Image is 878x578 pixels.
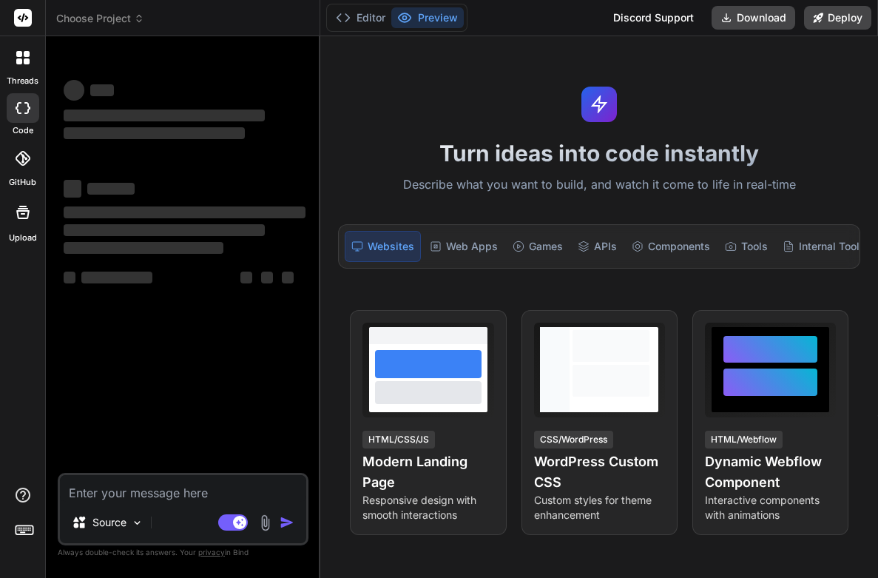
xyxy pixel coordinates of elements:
[705,493,836,522] p: Interactive components with animations
[280,515,294,530] img: icon
[90,84,114,96] span: ‌
[534,493,665,522] p: Custom styles for theme enhancement
[131,517,143,529] img: Pick Models
[712,6,795,30] button: Download
[329,140,869,167] h1: Turn ideas into code instantly
[198,548,225,557] span: privacy
[9,176,36,189] label: GitHub
[534,431,613,448] div: CSS/WordPress
[7,75,38,87] label: threads
[92,515,126,530] p: Source
[391,7,464,28] button: Preview
[56,11,144,26] span: Choose Project
[507,231,569,262] div: Games
[534,451,665,493] h4: WordPress Custom CSS
[9,232,37,244] label: Upload
[240,272,252,283] span: ‌
[64,224,265,236] span: ‌
[282,272,294,283] span: ‌
[362,493,493,522] p: Responsive design with smooth interactions
[87,183,135,195] span: ‌
[13,124,33,137] label: code
[424,231,504,262] div: Web Apps
[572,231,623,262] div: APIs
[330,7,391,28] button: Editor
[261,272,273,283] span: ‌
[719,231,774,262] div: Tools
[626,231,716,262] div: Components
[362,451,493,493] h4: Modern Landing Page
[777,231,871,262] div: Internal Tools
[64,110,265,121] span: ‌
[64,127,245,139] span: ‌
[58,545,308,559] p: Always double-check its answers. Your in Bind
[804,6,871,30] button: Deploy
[604,6,703,30] div: Discord Support
[705,451,836,493] h4: Dynamic Webflow Component
[81,272,152,283] span: ‌
[64,206,305,218] span: ‌
[705,431,783,448] div: HTML/Webflow
[64,242,223,254] span: ‌
[64,272,75,283] span: ‌
[64,180,81,198] span: ‌
[329,175,869,195] p: Describe what you want to build, and watch it come to life in real-time
[345,231,421,262] div: Websites
[257,514,274,531] img: attachment
[362,431,435,448] div: HTML/CSS/JS
[64,80,84,101] span: ‌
